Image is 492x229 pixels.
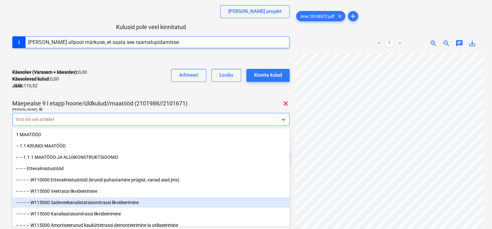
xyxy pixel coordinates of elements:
[12,107,290,112] div: [PERSON_NAME]
[296,11,345,21] div: Arve 25108572.pdf
[12,76,50,82] strong: Käesolevad kulud :
[12,209,290,219] div: -- -- -- -- W115000 Kanalisatsioonitrassi likvideerimine
[396,39,403,47] a: Next page
[468,39,476,47] span: save_alt
[12,141,290,151] div: -- 1.1 KRUNDI MAATÖÖD
[171,69,206,82] button: Arhiveeri
[37,107,43,111] span: help
[455,39,463,47] span: chat
[28,39,180,45] div: [PERSON_NAME] allpool märkuse, et saata see raamatupidamisse.
[228,7,282,16] div: [PERSON_NAME] projekt
[12,76,59,82] p: 0,00
[336,12,344,20] span: clear
[296,14,338,19] span: Arve 25108572.pdf
[12,82,37,89] p: 110,52
[12,70,78,75] strong: Käesolev (Varasem + käesolev) :
[12,100,187,107] p: Mäepealse 9 I etapp hoone/üldkulud//maatööd (2101988//2101671)
[12,186,290,196] div: -- -- -- -- W115000 Veetrassi likvideerimine
[375,39,383,47] a: Previous page
[219,71,233,79] div: Loobu
[12,69,87,76] p: 0,00
[430,39,437,47] span: zoom_in
[12,163,290,174] div: -- -- -- Ettevalmistustööd
[385,39,393,47] a: Page 1 is your current page
[179,71,198,79] div: Arhiveeri
[12,129,290,140] div: 1 MAATÖÖD
[12,83,24,88] strong: Jääk :
[12,197,290,208] div: -- -- -- -- W115000 Sadeveekanalistatsioonitrassi likvideerimine
[443,39,450,47] span: zoom_out
[12,23,290,31] p: Kulusid pole veel kinnitatud
[349,12,357,20] span: add
[460,198,492,229] iframe: Chat Widget
[254,71,282,79] div: Kinnita kulud
[220,5,290,18] button: [PERSON_NAME] projekt
[12,175,290,185] div: -- -- -- -- W110000 Ettevalmistustööd (krundi puhastamine prügist, vanad aiad jms)
[282,100,290,107] span: clear
[246,69,290,82] button: Kinnita kulud
[12,152,290,162] div: -- -- 1.1.1 MAATÖÖD JA ALUSKONSTRUKTSIOONID
[211,69,241,82] button: Loobu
